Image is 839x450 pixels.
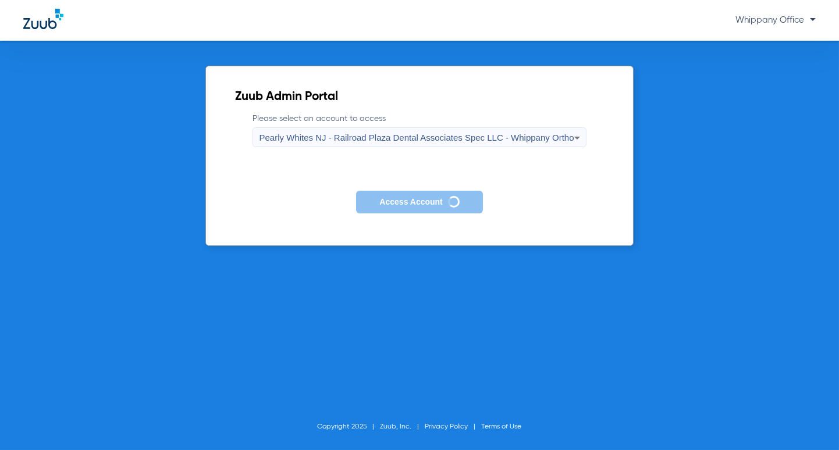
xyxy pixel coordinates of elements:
[253,113,586,147] label: Please select an account to access
[781,394,839,450] iframe: Chat Widget
[259,133,574,142] span: Pearly Whites NJ - Railroad Plaza Dental Associates Spec LLC - Whippany Ortho
[318,421,381,433] li: Copyright 2025
[381,421,425,433] li: Zuub, Inc.
[23,9,63,29] img: Zuub Logo
[235,91,603,103] h2: Zuub Admin Portal
[356,191,482,213] button: Access Account
[482,423,522,430] a: Terms of Use
[735,16,816,24] span: Whippany Office
[425,423,468,430] a: Privacy Policy
[379,197,442,206] span: Access Account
